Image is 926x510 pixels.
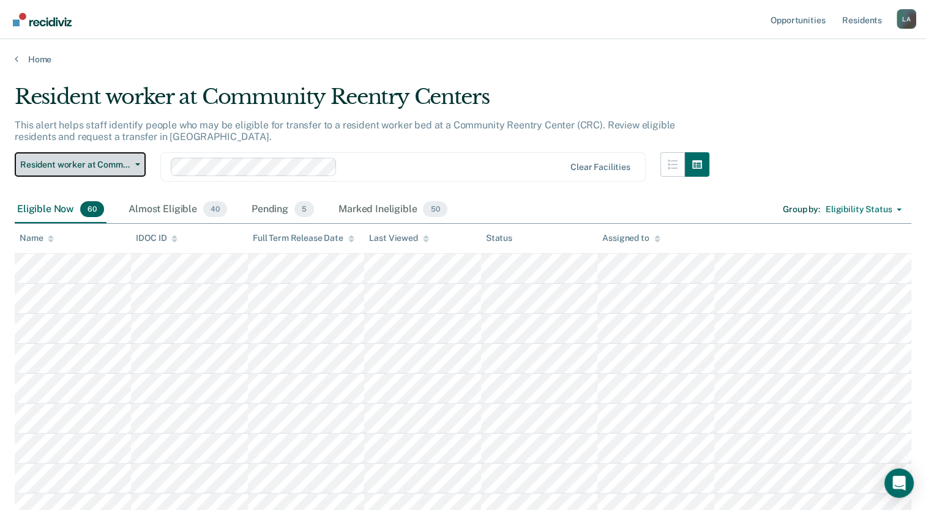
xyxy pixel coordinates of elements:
[423,201,447,217] span: 50
[80,201,104,217] span: 60
[253,233,354,243] div: Full Term Release Date
[15,152,146,177] button: Resident worker at Community Reentry Centers
[486,233,512,243] div: Status
[336,196,449,223] div: Marked Ineligible50
[820,200,907,220] button: Eligibility Status
[15,54,911,65] a: Home
[602,233,660,243] div: Assigned to
[15,119,675,142] p: This alert helps staff identify people who may be eligible for transfer to a resident worker bed ...
[15,196,106,223] div: Eligible Now60
[126,196,230,223] div: Almost Eligible40
[20,233,54,243] div: Name
[783,204,820,215] div: Group by :
[294,201,314,217] span: 5
[203,201,227,217] span: 40
[20,160,130,170] span: Resident worker at Community Reentry Centers
[369,233,428,243] div: Last Viewed
[897,9,916,29] div: L A
[13,13,72,26] img: Recidiviz
[826,204,892,215] div: Eligibility Status
[897,9,916,29] button: Profile dropdown button
[884,468,914,498] div: Open Intercom Messenger
[249,196,316,223] div: Pending5
[136,233,177,243] div: IDOC ID
[570,162,630,172] div: Clear facilities
[15,84,709,119] div: Resident worker at Community Reentry Centers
